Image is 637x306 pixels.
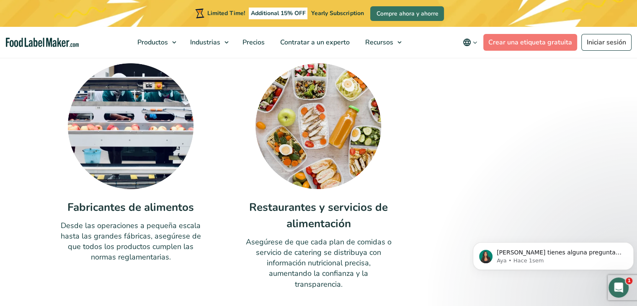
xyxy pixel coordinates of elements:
span: Limited Time! [207,9,245,17]
span: Contratar a un experto [278,38,351,47]
p: Desde las operaciones a pequeña escala hasta las grandes fábricas, asegúrese de que todos los pro... [57,220,204,263]
span: Productos [135,38,169,47]
iframe: Intercom notifications mensaje [469,225,637,283]
span: Precios [240,38,266,47]
img: Trabajadores de una fábrica clasificando manzanas en una cadena de producción. [68,63,193,189]
span: Industrias [188,38,221,47]
a: Fabricantes de alimentos [67,200,194,215]
a: Restaurantes y servicios de alimentación [249,200,388,231]
a: Crear una etiqueta gratuita [483,34,577,51]
span: Yearly Subscription [311,9,364,17]
span: Additional 15% OFF [249,8,308,19]
a: Iniciar sesión [581,34,632,51]
span: Recursos [363,38,394,47]
a: Compre ahora y ahorre [370,6,444,21]
p: Asegúrese de que cada plan de comidas o servicio de catering se distribuya con información nutric... [245,237,392,290]
iframe: Intercom live chat [609,277,629,298]
a: Contratar a un experto [273,27,356,58]
img: Una manzana, zumo de naranja y envases de plástico de comida esparcidos por una mesa. [255,63,381,189]
a: Industrias [183,27,233,58]
a: Productos [130,27,181,58]
span: 1 [626,277,632,284]
a: Recursos [358,27,406,58]
a: Precios [235,27,271,58]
